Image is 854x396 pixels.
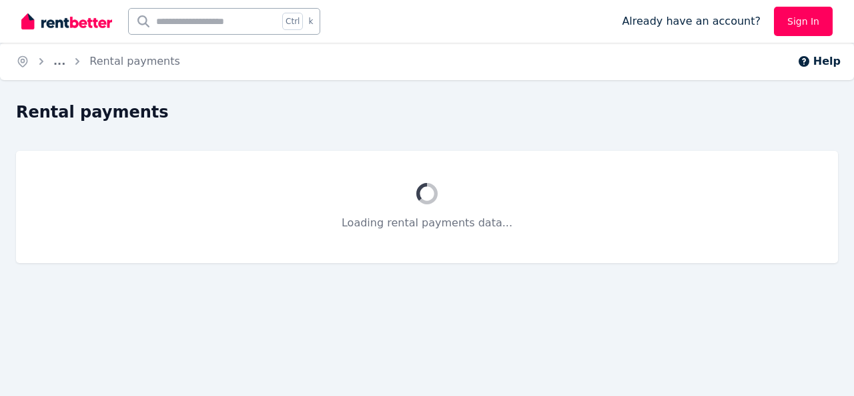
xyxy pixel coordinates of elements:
a: ... [53,55,65,67]
h1: Rental payments [16,102,169,123]
a: Rental payments [89,55,180,67]
span: k [308,16,313,27]
p: Loading rental payments data... [48,215,806,231]
span: Already have an account? [622,13,761,29]
span: Ctrl [282,13,303,30]
a: Sign In [774,7,833,36]
img: RentBetter [21,11,112,31]
button: Help [797,53,841,69]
